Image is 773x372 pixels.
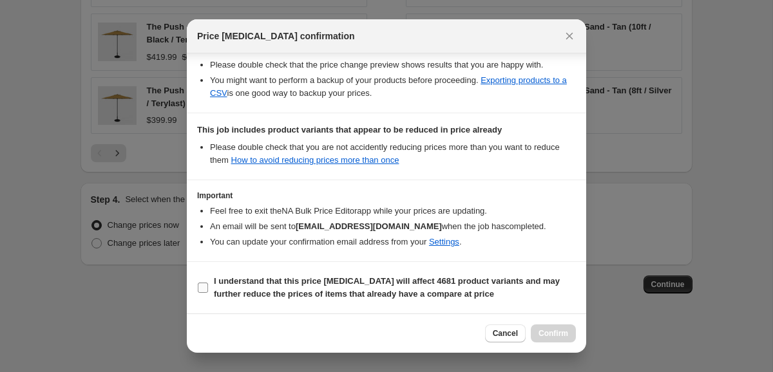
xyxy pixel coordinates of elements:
button: Close [560,27,578,45]
b: [EMAIL_ADDRESS][DOMAIN_NAME] [296,221,442,231]
li: An email will be sent to when the job has completed . [210,220,576,233]
li: You might want to perform a backup of your products before proceeding. is one good way to backup ... [210,74,576,100]
li: You can update your confirmation email address from your . [210,236,576,248]
li: Please double check that the price change preview shows results that you are happy with. [210,59,576,71]
a: Exporting products to a CSV [210,75,567,98]
span: Price [MEDICAL_DATA] confirmation [197,30,355,42]
a: Settings [429,237,459,246]
a: How to avoid reducing prices more than once [231,155,399,165]
span: Cancel [493,328,518,339]
b: I understand that this price [MEDICAL_DATA] will affect 4681 product variants and may further red... [214,276,560,299]
li: Feel free to exit the NA Bulk Price Editor app while your prices are updating. [210,205,576,218]
b: This job includes product variants that appear to be reduced in price already [197,125,502,135]
button: Cancel [485,324,526,342]
h3: Important [197,191,576,201]
li: Please double check that you are not accidently reducing prices more than you want to reduce them [210,141,576,167]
